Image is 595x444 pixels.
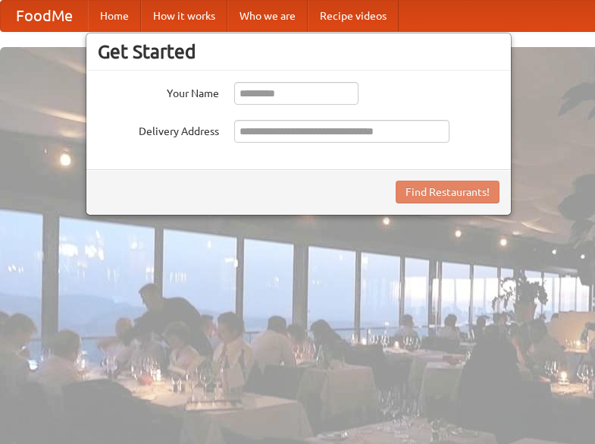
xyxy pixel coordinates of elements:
[396,181,499,203] button: Find Restaurants!
[1,1,88,31] a: FoodMe
[227,1,308,31] a: Who we are
[98,82,219,101] label: Your Name
[141,1,227,31] a: How it works
[88,1,141,31] a: Home
[308,1,399,31] a: Recipe videos
[98,40,499,63] h3: Get Started
[98,120,219,139] label: Delivery Address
